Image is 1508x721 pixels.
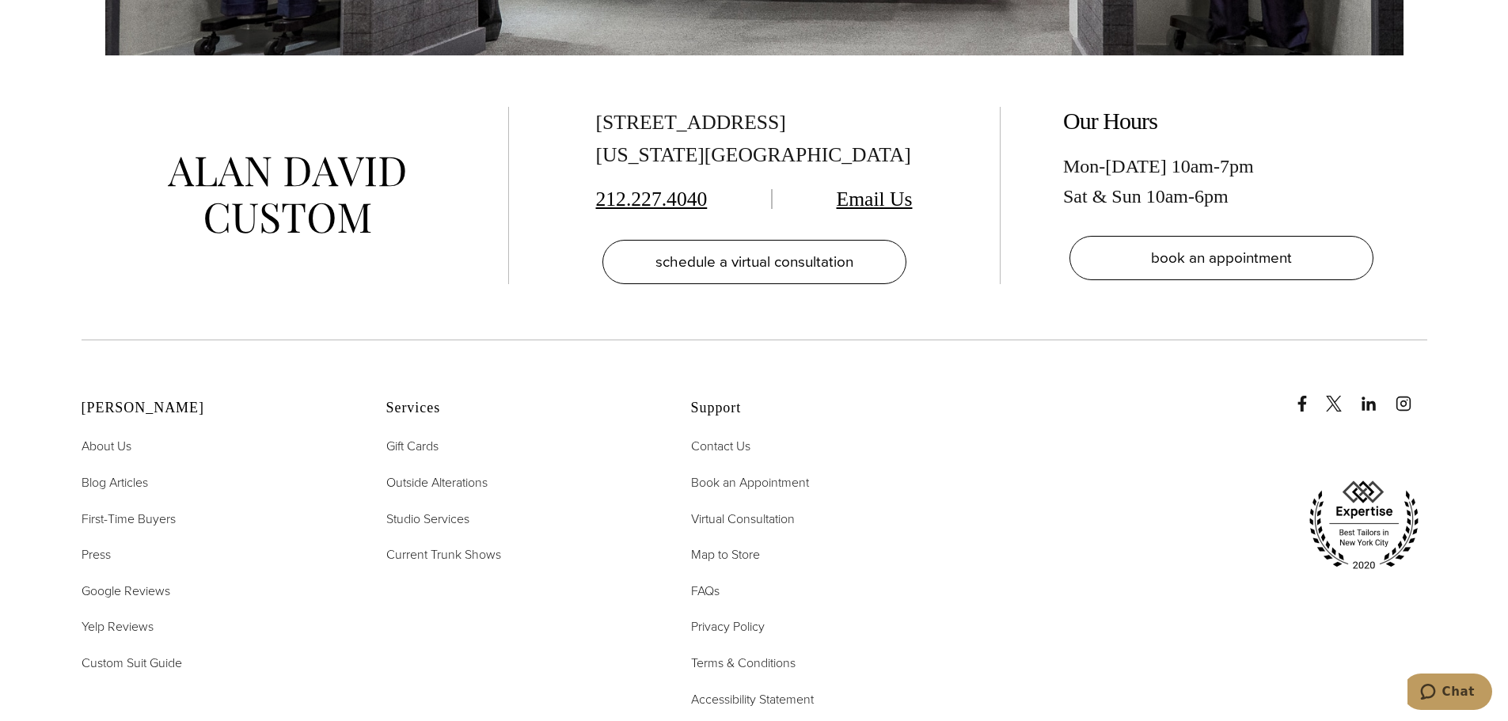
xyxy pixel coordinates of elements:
[596,107,913,172] div: [STREET_ADDRESS] [US_STATE][GEOGRAPHIC_DATA]
[691,473,809,491] span: Book an Appointment
[691,509,795,529] a: Virtual Consultation
[837,188,913,211] a: Email Us
[82,617,154,637] a: Yelp Reviews
[82,509,176,529] a: First-Time Buyers
[602,240,906,284] a: schedule a virtual consultation
[691,400,956,417] h2: Support
[82,581,170,601] a: Google Reviews
[386,545,501,565] a: Current Trunk Shows
[691,436,750,457] a: Contact Us
[1063,107,1380,135] h2: Our Hours
[386,437,439,455] span: Gift Cards
[1361,380,1392,412] a: linkedin
[82,436,131,457] a: About Us
[386,473,488,491] span: Outside Alterations
[691,689,814,710] a: Accessibility Statement
[386,510,469,528] span: Studio Services
[82,582,170,600] span: Google Reviews
[691,545,760,565] a: Map to Store
[1069,236,1373,280] a: book an appointment
[82,510,176,528] span: First-Time Buyers
[386,545,501,564] span: Current Trunk Shows
[82,400,347,417] h2: [PERSON_NAME]
[82,653,182,674] a: Custom Suit Guide
[168,157,405,233] img: alan david custom
[1326,380,1358,412] a: x/twitter
[691,582,720,600] span: FAQs
[691,617,765,637] a: Privacy Policy
[386,400,651,417] h2: Services
[82,617,154,636] span: Yelp Reviews
[386,509,469,529] a: Studio Services
[691,654,796,672] span: Terms & Conditions
[82,545,111,565] a: Press
[691,617,765,636] span: Privacy Policy
[691,581,720,601] a: FAQs
[386,436,651,564] nav: Services Footer Nav
[82,654,182,672] span: Custom Suit Guide
[1294,380,1323,412] a: Facebook
[691,437,750,455] span: Contact Us
[1063,151,1380,212] div: Mon-[DATE] 10am-7pm Sat & Sun 10am-6pm
[691,545,760,564] span: Map to Store
[691,472,809,493] a: Book an Appointment
[691,653,796,674] a: Terms & Conditions
[386,472,488,493] a: Outside Alterations
[82,473,148,491] span: Blog Articles
[386,436,439,457] a: Gift Cards
[655,250,853,273] span: schedule a virtual consultation
[691,690,814,708] span: Accessibility Statement
[596,188,708,211] a: 212.227.4040
[1396,380,1427,412] a: instagram
[82,472,148,493] a: Blog Articles
[1151,246,1292,269] span: book an appointment
[691,436,956,709] nav: Support Footer Nav
[1301,475,1427,576] img: expertise, best tailors in new york city 2020
[691,510,795,528] span: Virtual Consultation
[82,436,347,673] nav: Alan David Footer Nav
[82,545,111,564] span: Press
[82,437,131,455] span: About Us
[1407,674,1492,713] iframe: Opens a widget where you can chat to one of our agents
